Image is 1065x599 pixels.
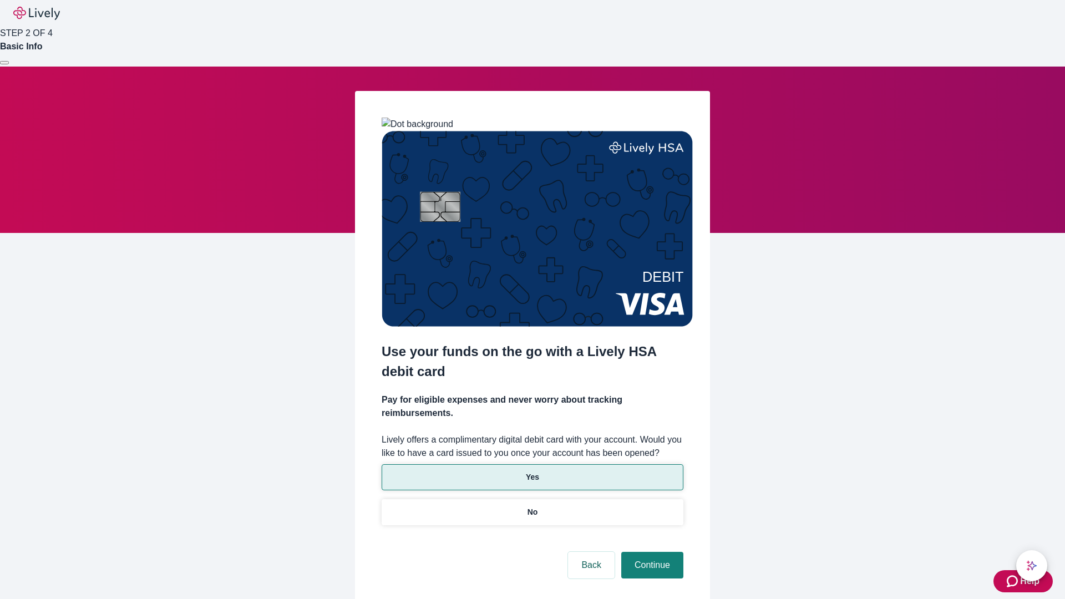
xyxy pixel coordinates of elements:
[1026,560,1037,571] svg: Lively AI Assistant
[382,342,683,382] h2: Use your funds on the go with a Lively HSA debit card
[1016,550,1047,581] button: chat
[382,393,683,420] h4: Pay for eligible expenses and never worry about tracking reimbursements.
[13,7,60,20] img: Lively
[526,471,539,483] p: Yes
[568,552,615,578] button: Back
[1020,575,1039,588] span: Help
[528,506,538,518] p: No
[382,499,683,525] button: No
[382,118,453,131] img: Dot background
[993,570,1053,592] button: Zendesk support iconHelp
[1007,575,1020,588] svg: Zendesk support icon
[382,433,683,460] label: Lively offers a complimentary digital debit card with your account. Would you like to have a card...
[621,552,683,578] button: Continue
[382,464,683,490] button: Yes
[382,131,693,327] img: Debit card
